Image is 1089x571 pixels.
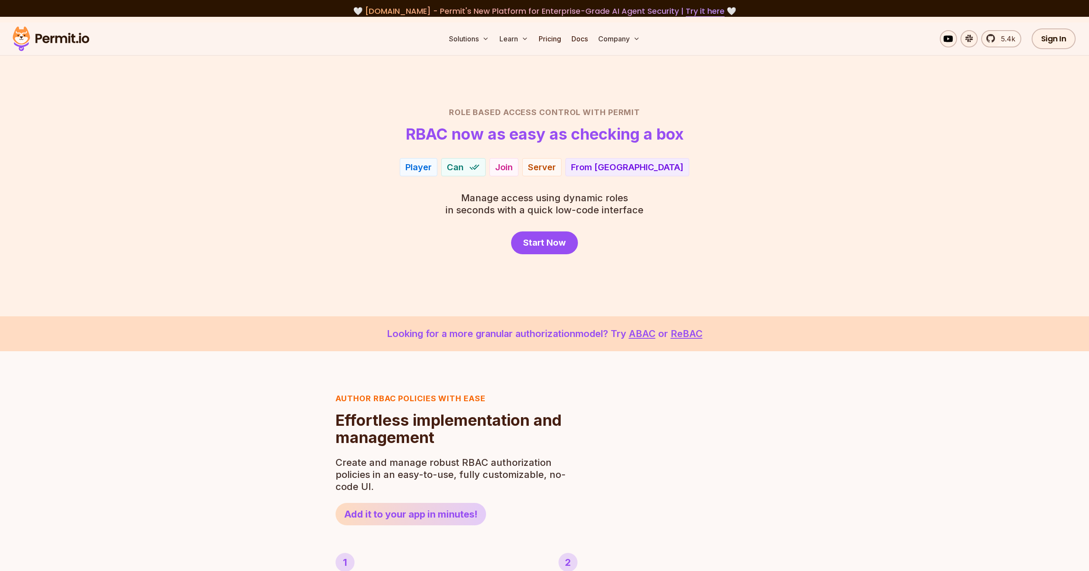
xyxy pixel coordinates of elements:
[496,30,532,47] button: Learn
[511,231,578,254] a: Start Now
[495,161,513,173] div: Join
[671,328,703,339] a: ReBAC
[528,161,556,173] div: Server
[336,503,486,525] a: Add it to your app in minutes!
[243,106,847,119] h2: Role Based Access Control
[686,6,725,17] a: Try it here
[595,30,643,47] button: Company
[996,34,1015,44] span: 5.4k
[568,30,591,47] a: Docs
[446,192,643,204] span: Manage access using dynamic roles
[629,328,656,339] a: ABAC
[406,125,684,143] h1: RBAC now as easy as checking a box
[336,412,571,446] h2: Effortless implementation and management
[447,161,464,173] span: Can
[336,456,571,493] p: Create and manage robust RBAC authorization policies in an easy-to-use, fully customizable, no-co...
[523,237,566,249] span: Start Now
[583,106,640,119] span: with Permit
[446,192,643,216] p: in seconds with a quick low-code interface
[21,5,1068,17] div: 🤍 🤍
[981,30,1021,47] a: 5.4k
[336,393,571,405] h3: Author RBAC POLICIES with EASE
[535,30,565,47] a: Pricing
[365,6,725,16] span: [DOMAIN_NAME] - Permit's New Platform for Enterprise-Grade AI Agent Security |
[1032,28,1076,49] a: Sign In
[9,24,93,53] img: Permit logo
[446,30,493,47] button: Solutions
[21,327,1068,341] p: Looking for a more granular authorization model? Try or
[571,161,684,173] div: From [GEOGRAPHIC_DATA]
[405,161,432,173] div: Player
